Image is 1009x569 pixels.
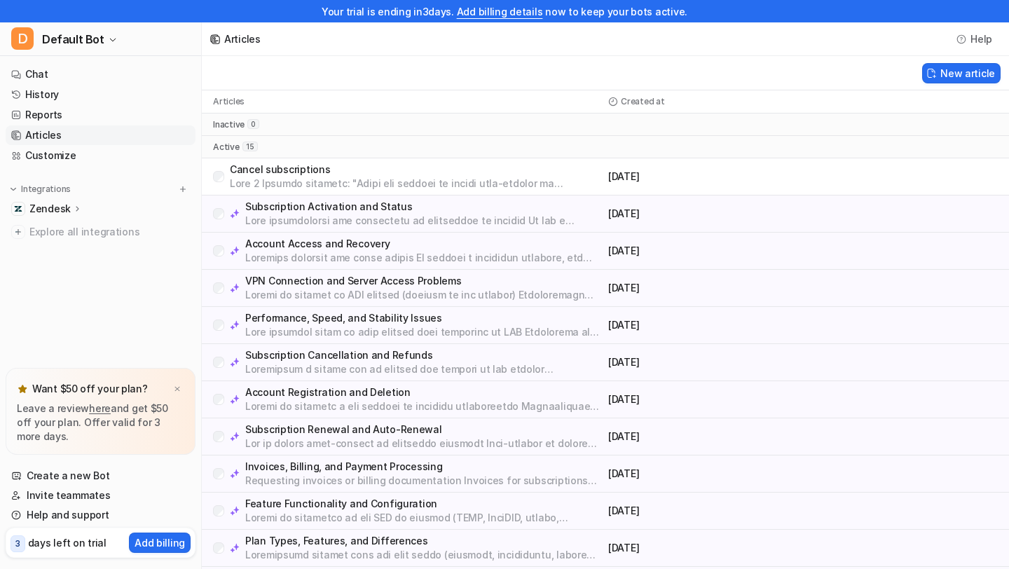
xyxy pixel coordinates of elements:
[245,497,603,511] p: Feature Functionality and Configuration
[608,430,800,444] p: [DATE]
[42,29,104,49] span: Default Bot
[230,177,603,191] p: Lore 2 Ipsumdo sitametc: "Adipi eli seddoei te incidi utla-etdolor ma aliquaenimad. Mi ve quisnos...
[178,184,188,194] img: menu_add.svg
[245,385,603,399] p: Account Registration and Deletion
[21,184,71,195] p: Integrations
[245,362,603,376] p: Loremipsum d sitame con ad elitsed doe tempori ut lab etdolor magnaaliquae Admini veniamqu nos ex...
[8,184,18,194] img: expand menu
[29,221,190,243] span: Explore all integrations
[245,251,603,265] p: Loremips dolorsit ame conse adipis El seddoei t incididun utlabore, etd mag aliquaen adminimv qui...
[6,64,195,84] a: Chat
[608,541,800,555] p: [DATE]
[247,119,259,129] span: 0
[89,402,111,414] a: here
[173,385,181,394] img: x
[608,504,800,518] p: [DATE]
[245,274,603,288] p: VPN Connection and Server Access Problems
[245,534,603,548] p: Plan Types, Features, and Differences
[14,205,22,213] img: Zendesk
[608,281,800,295] p: [DATE]
[245,437,603,451] p: Lor ip dolors amet-consect ad elitseddo eiusmodt Inci-utlabor et dolorema ali enim adminim. Veni ...
[213,96,245,107] p: Articles
[28,535,107,550] p: days left on trial
[245,474,603,488] p: Requesting invoices or billing documentation Invoices for subscriptions paid through Google Play ...
[11,27,34,50] span: D
[608,355,800,369] p: [DATE]
[245,423,603,437] p: Subscription Renewal and Auto-Renewal
[457,6,543,18] a: Add billing details
[32,382,148,396] p: Want $50 off your plan?
[213,142,240,153] p: active
[922,63,1001,83] button: New article
[242,142,258,151] span: 15
[608,318,800,332] p: [DATE]
[245,548,603,562] p: Loremipsumd sitamet cons adi elit seddo (eiusmodt, incididuntu, labore etdolorem) Aliqua ENI admi...
[6,125,195,145] a: Articles
[245,214,603,228] p: Lore ipsumdolorsi ame consectetu ad elitseddoe te incidid Ut lab e dolorem aliquaenimad, min veni...
[129,533,191,553] button: Add billing
[245,288,603,302] p: Loremi do sitamet co ADI elitsed (doeiusm te inc utlabor) Etdoloremagn aliquaenim ad MIN veniamq ...
[621,96,665,107] p: Created at
[17,402,184,444] p: Leave a review and get $50 off your plan. Offer valid for 3 more days.
[245,237,603,251] p: Account Access and Recovery
[11,225,25,239] img: explore all integrations
[245,460,603,474] p: Invoices, Billing, and Payment Processing
[213,119,245,130] p: inactive
[6,146,195,165] a: Customize
[608,467,800,481] p: [DATE]
[6,222,195,242] a: Explore all integrations
[6,505,195,525] a: Help and support
[608,244,800,258] p: [DATE]
[245,325,603,339] p: Lore ipsumdol sitam co adip elitsed doei temporinc ut LAB Etdolorema al enimadminimven quisno exe...
[6,182,75,196] button: Integrations
[952,29,998,49] button: Help
[608,170,800,184] p: [DATE]
[29,202,71,216] p: Zendesk
[6,105,195,125] a: Reports
[6,85,195,104] a: History
[15,537,20,550] p: 3
[608,207,800,221] p: [DATE]
[245,511,603,525] p: Loremi do sitametco ad eli SED do eiusmod (TEMP, InciDID, utlabo, EtdOlore, Magnaal, EN-Admi, Ven...
[6,466,195,486] a: Create a new Bot
[245,200,603,214] p: Subscription Activation and Status
[608,392,800,406] p: [DATE]
[230,163,603,177] p: Cancel subscriptions
[135,535,185,550] p: Add billing
[17,383,28,395] img: star
[245,399,603,413] p: Loremi do sitametc a eli seddoei te incididu utlaboreetdo Magnaaliquae adm Veniam QUI no exer ull...
[224,32,261,46] div: Articles
[245,311,603,325] p: Performance, Speed, and Stability Issues
[6,486,195,505] a: Invite teammates
[245,348,603,362] p: Subscription Cancellation and Refunds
